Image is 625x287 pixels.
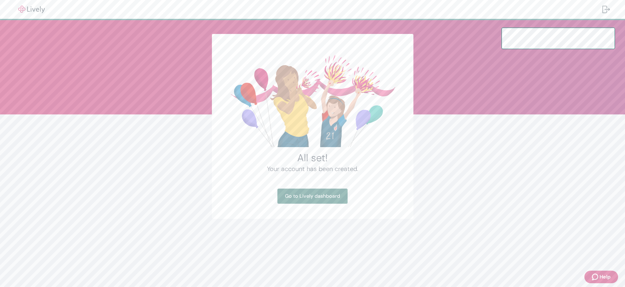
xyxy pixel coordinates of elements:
[277,189,348,204] a: Go to Lively dashboard
[584,271,618,283] button: Zendesk support iconHelp
[14,6,49,13] img: Lively
[592,273,599,281] svg: Zendesk support icon
[597,2,615,17] button: Log out
[227,152,398,164] h2: All set!
[599,273,611,281] span: Help
[227,164,398,174] h4: Your account has been created.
